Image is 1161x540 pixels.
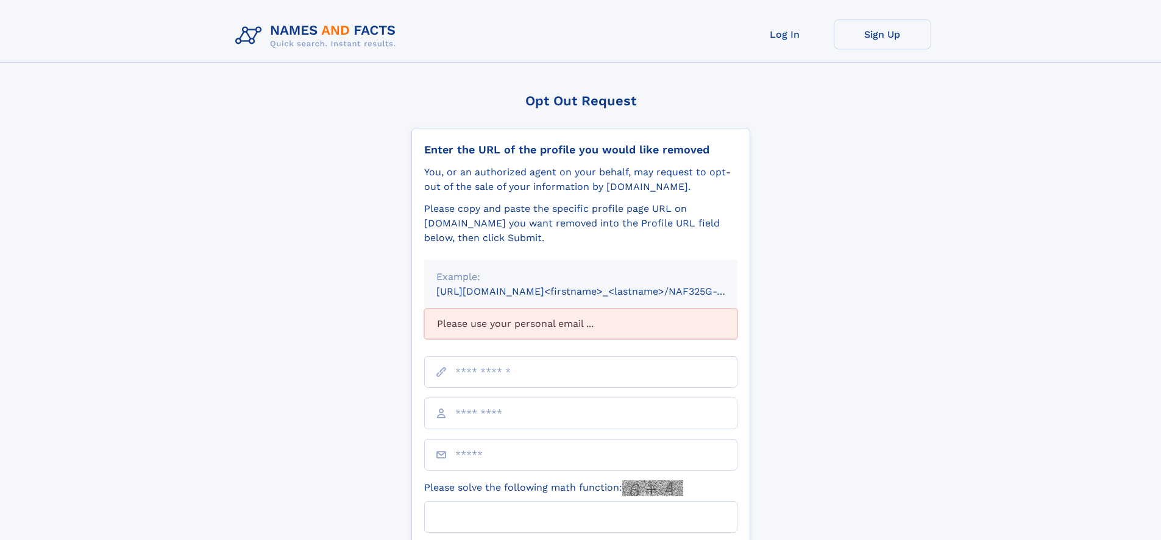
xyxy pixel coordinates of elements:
a: Log In [736,19,834,49]
div: You, or an authorized agent on your behalf, may request to opt-out of the sale of your informatio... [424,165,737,194]
label: Please solve the following math function: [424,480,683,496]
div: Opt Out Request [411,93,750,108]
div: Please copy and paste the specific profile page URL on [DOMAIN_NAME] you want removed into the Pr... [424,202,737,245]
img: Logo Names and Facts [230,19,406,52]
div: Enter the URL of the profile you would like removed [424,143,737,156]
a: Sign Up [834,19,931,49]
div: Example: [436,270,725,284]
div: Please use your personal email ... [424,309,737,339]
small: [URL][DOMAIN_NAME]<firstname>_<lastname>/NAF325G-xxxxxxxx [436,286,761,297]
